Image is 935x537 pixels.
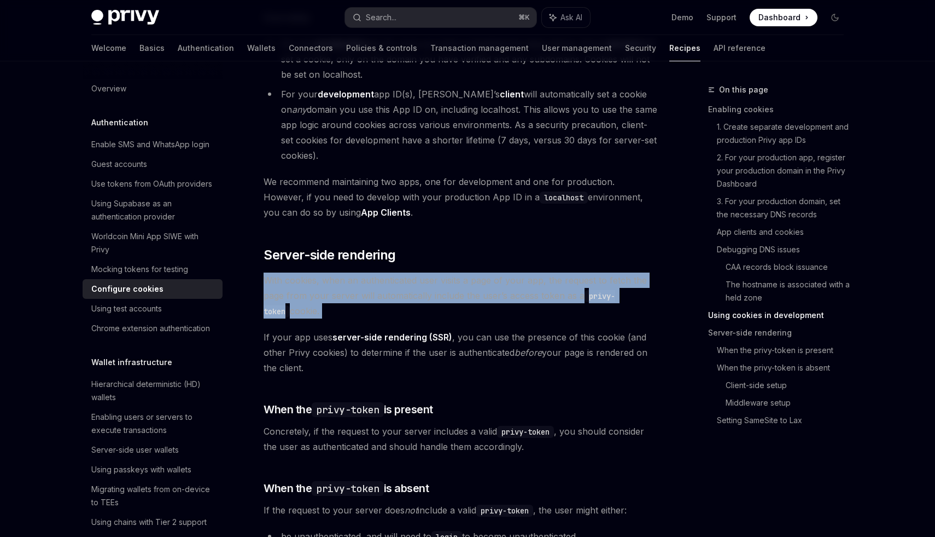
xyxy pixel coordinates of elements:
a: Using Supabase as an authentication provider [83,194,223,227]
a: Using passkeys with wallets [83,460,223,480]
button: Toggle dark mode [826,9,844,26]
div: Guest accounts [91,158,147,171]
a: Hierarchical deterministic (HD) wallets [83,374,223,407]
a: 2. For your production app, register your production domain in the Privy Dashboard [717,149,852,193]
span: When the is absent [264,481,429,496]
em: not [405,505,418,516]
a: Policies & controls [346,35,417,61]
li: For your app ID(s), [PERSON_NAME]’s will automatically set a cookie on domain you use this App ID... [264,86,658,163]
div: Use tokens from OAuth providers [91,177,212,190]
span: If your app uses , you can use the presence of this cookie (and other Privy cookies) to determine... [264,330,658,376]
span: On this page [719,83,768,96]
span: Concretely, if the request to your server includes a valid , you should consider the user as auth... [264,424,658,454]
a: Basics [139,35,165,61]
span: Ask AI [560,12,582,23]
a: Demo [671,12,693,23]
code: localhost [540,192,588,204]
h5: Wallet infrastructure [91,356,172,369]
div: Using passkeys with wallets [91,463,191,476]
a: Wallets [247,35,276,61]
code: privy-token [312,402,384,417]
div: Enabling users or servers to execute transactions [91,411,216,437]
code: privy-token [312,481,384,496]
span: With cookies, when an authenticated user visits a page of your app, the request to fetch the page... [264,273,658,319]
h5: Authentication [91,116,148,129]
span: When the is present [264,402,433,417]
a: Migrating wallets from on-device to TEEs [83,480,223,512]
button: Ask AI [542,8,590,27]
a: App Clients [361,207,411,218]
div: Worldcoin Mini App SIWE with Privy [91,230,216,256]
strong: server-side rendering (SSR) [332,332,452,343]
a: Configure cookies [83,279,223,299]
div: Enable SMS and WhatsApp login [91,138,209,151]
a: Enable SMS and WhatsApp login [83,135,223,154]
div: Using chains with Tier 2 support [91,516,207,529]
a: CAA records block issuance [726,258,852,276]
a: The hostname is associated with a held zone [726,276,852,307]
span: We recommend maintaining two apps, one for development and one for production. However, if you ne... [264,174,658,220]
div: Configure cookies [91,282,163,296]
a: Client-side setup [726,377,852,394]
a: 1. Create separate development and production Privy app IDs [717,118,852,149]
strong: client [500,89,524,100]
code: privy-token [476,505,533,517]
a: Guest accounts [83,154,223,174]
a: Server-side user wallets [83,440,223,460]
a: Enabling users or servers to execute transactions [83,407,223,440]
img: dark logo [91,10,159,25]
a: Server-side rendering [708,324,852,342]
div: Using test accounts [91,302,162,315]
a: Welcome [91,35,126,61]
div: Server-side user wallets [91,443,179,457]
div: Mocking tokens for testing [91,263,188,276]
span: Server-side rendering [264,246,395,264]
span: Dashboard [758,12,800,23]
div: Migrating wallets from on-device to TEEs [91,483,216,509]
a: Setting SameSite to Lax [717,412,852,429]
a: Enabling cookies [708,101,852,118]
div: Search... [366,11,396,24]
a: Security [625,35,656,61]
a: 3. For your production domain, set the necessary DNS records [717,193,852,223]
a: Authentication [178,35,234,61]
span: If the request to your server does include a valid , the user might either: [264,503,658,518]
a: User management [542,35,612,61]
a: Use tokens from OAuth providers [83,174,223,194]
a: Middleware setup [726,394,852,412]
a: Worldcoin Mini App SIWE with Privy [83,227,223,259]
a: App clients and cookies [717,223,852,241]
a: API reference [714,35,765,61]
a: Using test accounts [83,299,223,319]
div: Hierarchical deterministic (HD) wallets [91,378,216,404]
a: Connectors [289,35,333,61]
a: Support [706,12,737,23]
a: Debugging DNS issues [717,241,852,258]
span: ⌘ K [518,13,530,22]
a: Dashboard [750,9,817,26]
a: Using chains with Tier 2 support [83,512,223,532]
div: Chrome extension authentication [91,322,210,335]
a: Mocking tokens for testing [83,259,223,279]
a: Chrome extension authentication [83,319,223,338]
a: Overview [83,79,223,99]
a: Transaction management [430,35,529,61]
button: Search...⌘K [345,8,536,27]
em: any [292,104,307,115]
div: Overview [91,82,126,95]
em: before [515,347,542,358]
a: When the privy-token is absent [717,359,852,377]
code: privy-token [497,426,554,438]
div: Using Supabase as an authentication provider [91,197,216,223]
a: Using cookies in development [708,307,852,324]
a: Recipes [669,35,700,61]
strong: development [318,89,374,100]
a: When the privy-token is present [717,342,852,359]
